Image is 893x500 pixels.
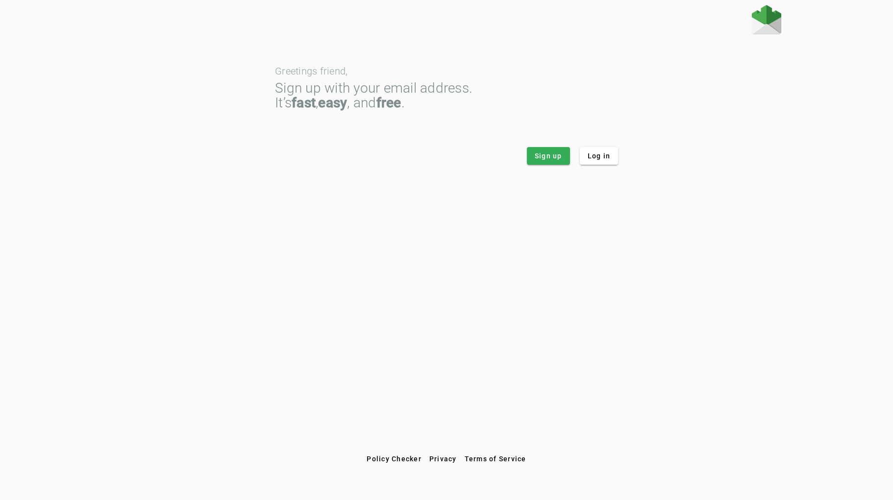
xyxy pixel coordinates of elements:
[367,455,422,463] span: Policy Checker
[465,455,526,463] span: Terms of Service
[752,5,781,34] img: Fraudmarc Logo
[425,450,461,468] button: Privacy
[292,95,316,111] strong: fast
[461,450,530,468] button: Terms of Service
[318,95,347,111] strong: easy
[363,450,425,468] button: Policy Checker
[535,151,562,161] span: Sign up
[275,66,618,76] div: Greetings friend,
[376,95,401,111] strong: free
[580,147,619,165] button: Log in
[429,455,457,463] span: Privacy
[275,81,618,110] div: Sign up with your email address. It’s , , and .
[588,151,611,161] span: Log in
[527,147,570,165] button: Sign up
